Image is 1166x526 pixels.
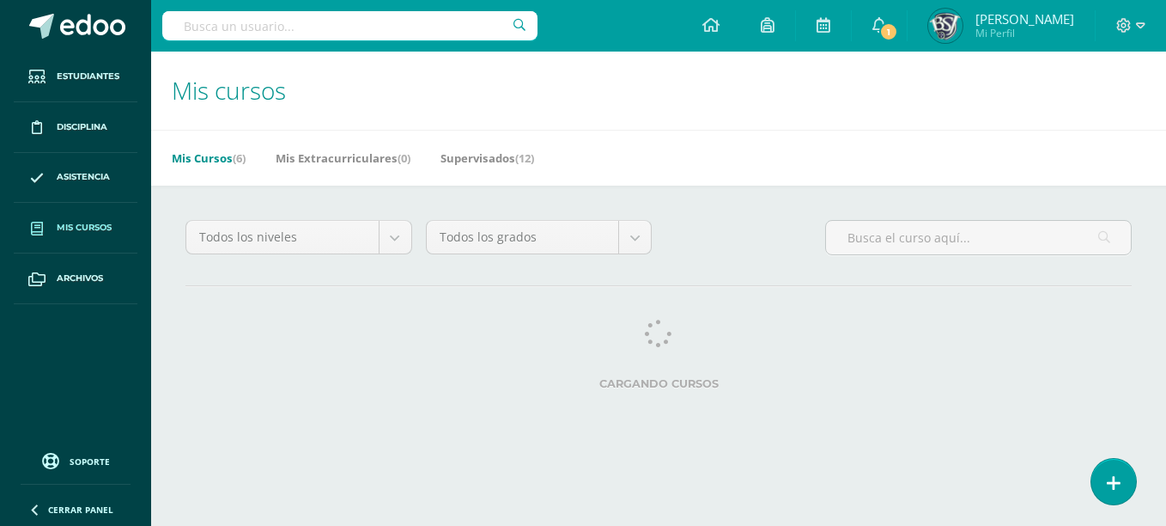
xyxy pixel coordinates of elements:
span: Estudiantes [57,70,119,83]
a: Disciplina [14,102,137,153]
a: Mis Cursos(6) [172,144,246,172]
span: (6) [233,150,246,166]
img: 9b5f0be0843dd82ac0af1834b396308f.png [928,9,963,43]
a: Todos los niveles [186,221,411,254]
a: Supervisados(12) [440,144,534,172]
span: [PERSON_NAME] [975,10,1074,28]
span: (12) [515,150,534,166]
span: Archivos [57,272,103,285]
span: Soporte [70,456,110,468]
span: Mis cursos [172,74,286,107]
input: Busca un usuario... [162,11,537,40]
a: Mis cursos [14,203,137,254]
label: Cargando cursos [185,377,1132,390]
span: Asistencia [57,170,110,184]
a: Asistencia [14,153,137,204]
span: Todos los niveles [199,221,366,254]
span: Disciplina [57,120,107,134]
a: Archivos [14,254,137,304]
a: Estudiantes [14,52,137,102]
span: Cerrar panel [48,504,113,516]
input: Busca el curso aquí... [826,221,1131,254]
a: Soporte [21,449,131,472]
span: Todos los grados [440,221,606,254]
a: Mis Extracurriculares(0) [276,144,410,172]
a: Todos los grados [427,221,652,254]
span: Mis cursos [57,221,112,235]
span: 1 [879,22,898,41]
span: (0) [398,150,410,166]
span: Mi Perfil [975,26,1074,40]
